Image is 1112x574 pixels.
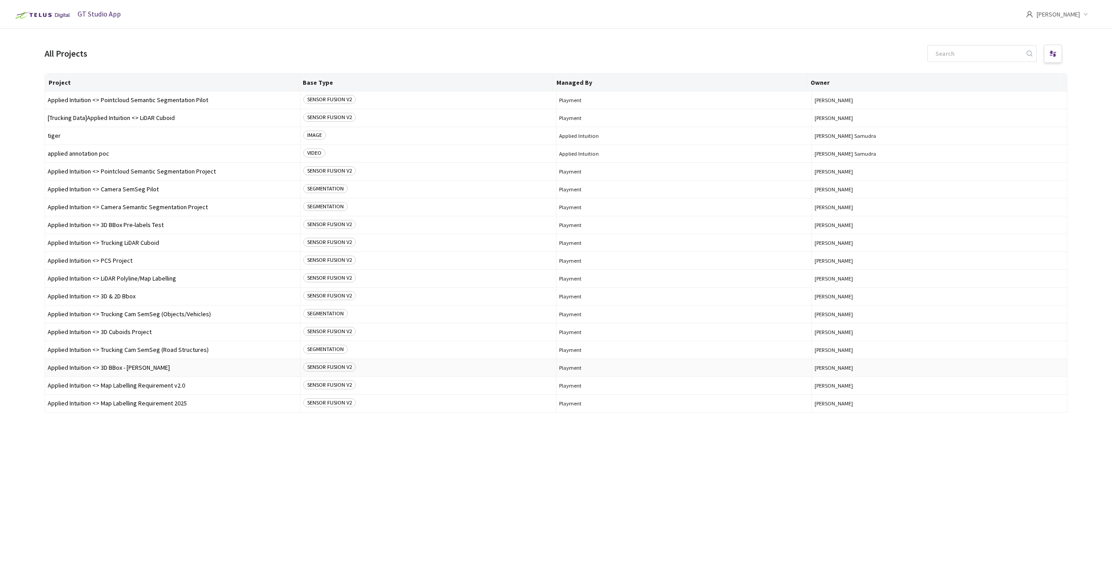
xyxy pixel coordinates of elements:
span: Applied Intuition <> Map Labelling Requirement 2025 [48,400,297,407]
span: Applied Intuition <> Pointcloud Semantic Segmentation Project [48,168,297,175]
span: [PERSON_NAME] Samudra [815,150,1064,157]
button: [PERSON_NAME] [815,186,1064,193]
span: tiger [48,132,297,139]
span: [Trucking Data]Applied Intuition <> LiDAR Cuboid [48,115,297,121]
span: Playment [559,347,809,353]
span: applied annotation poc [48,150,297,157]
span: Playment [559,293,809,300]
span: Playment [559,364,809,371]
span: Applied Intuition <> Pointcloud Semantic Segmentation Pilot [48,97,297,103]
span: user [1026,11,1033,18]
span: SEGMENTATION [303,202,348,211]
button: [PERSON_NAME] [815,275,1064,282]
span: [PERSON_NAME] Samudra [815,132,1064,139]
span: SENSOR FUSION V2 [303,398,356,407]
span: SENSOR FUSION V2 [303,291,356,300]
span: Applied Intuition <> Camera Semantic Segmentation Project [48,204,297,211]
button: [PERSON_NAME] [815,168,1064,175]
span: VIDEO [303,149,325,157]
span: GT Studio App [78,9,121,18]
span: Applied Intuition <> LiDAR Polyline/Map Labelling [48,275,297,282]
span: SENSOR FUSION V2 [303,113,356,122]
span: SEGMENTATION [303,345,348,354]
span: down [1083,12,1088,17]
span: Playment [559,275,809,282]
button: [PERSON_NAME] [815,382,1064,389]
span: Applied Intuition <> Map Labelling Requirement v2.0 [48,382,297,389]
span: Applied Intuition <> Trucking Cam SemSeg (Objects/Vehicles) [48,311,297,318]
span: Applied Intuition [559,150,809,157]
span: SENSOR FUSION V2 [303,256,356,264]
button: [PERSON_NAME] [815,204,1064,211]
span: SENSOR FUSION V2 [303,220,356,229]
span: Playment [559,168,809,175]
span: Playment [559,329,809,335]
th: Base Type [299,74,553,91]
span: Playment [559,400,809,407]
button: [PERSON_NAME] [815,311,1064,318]
button: [PERSON_NAME] [815,329,1064,335]
button: [PERSON_NAME] [815,293,1064,300]
div: All Projects [45,47,87,60]
button: [PERSON_NAME] [815,240,1064,246]
span: Applied Intuition [559,132,809,139]
span: Playment [559,257,809,264]
button: [PERSON_NAME] [815,347,1064,353]
th: Project [45,74,299,91]
span: Playment [559,204,809,211]
span: Playment [559,115,809,121]
span: Playment [559,186,809,193]
button: [PERSON_NAME] [815,222,1064,228]
span: Applied Intuition <> Trucking Cam SemSeg (Road Structures) [48,347,297,353]
button: [PERSON_NAME] [815,257,1064,264]
span: Applied Intuition <> PCS Project [48,257,297,264]
button: [PERSON_NAME] [815,97,1064,103]
span: SENSOR FUSION V2 [303,238,356,247]
span: Playment [559,311,809,318]
th: Owner [807,74,1061,91]
span: SEGMENTATION [303,309,348,318]
span: Applied Intuition <> 3D & 2D Bbox [48,293,297,300]
span: SENSOR FUSION V2 [303,363,356,372]
span: IMAGE [303,131,326,140]
span: Applied Intuition <> 3D BBox - [PERSON_NAME] [48,364,297,371]
img: Telus [11,8,73,22]
span: Playment [559,240,809,246]
input: Search [930,45,1025,62]
span: Applied Intuition <> Trucking LiDAR Cuboid [48,240,297,246]
span: SENSOR FUSION V2 [303,327,356,336]
th: Managed By [553,74,807,91]
button: [PERSON_NAME] [815,115,1064,121]
span: SEGMENTATION [303,184,348,193]
span: SENSOR FUSION V2 [303,380,356,389]
button: [PERSON_NAME] [815,400,1064,407]
span: Applied Intuition <> 3D BBox Pre-labels Test [48,222,297,228]
span: Playment [559,222,809,228]
button: [PERSON_NAME] [815,364,1064,371]
span: Applied Intuition <> Camera SemSeg Pilot [48,186,297,193]
span: Applied Intuition <> 3D Cuboids Project [48,329,297,335]
span: SENSOR FUSION V2 [303,273,356,282]
span: SENSOR FUSION V2 [303,166,356,175]
span: Playment [559,382,809,389]
span: SENSOR FUSION V2 [303,95,356,104]
span: Playment [559,97,809,103]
